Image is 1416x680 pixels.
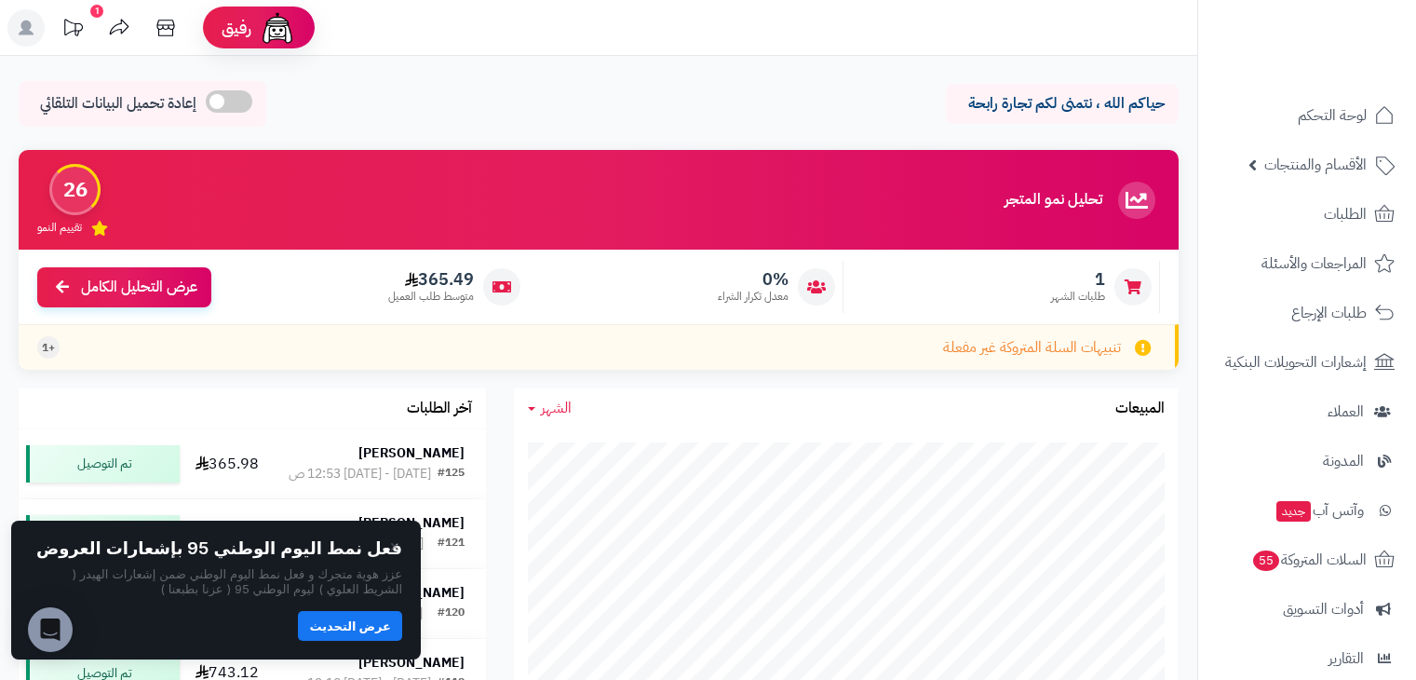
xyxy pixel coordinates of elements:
span: العملاء [1328,399,1364,425]
span: +1 [42,340,55,356]
span: معدل تكرار الشراء [718,289,789,305]
a: السلات المتروكة55 [1209,537,1405,582]
div: [DATE] - [DATE] 12:53 ص [289,465,431,483]
span: الطلبات [1324,201,1367,227]
span: إعادة تحميل البيانات التلقائي [40,93,196,115]
a: لوحة التحكم [1209,93,1405,138]
p: عزز هوية متجرك و فعل نمط اليوم الوطني ضمن إشعارات الهيدر ( الشريط العلوي ) ليوم الوطني 95 ( عزنا ... [30,566,402,597]
span: تنبيهات السلة المتروكة غير مفعلة [943,337,1121,359]
span: المدونة [1323,448,1364,474]
span: 55 [1253,551,1279,571]
strong: [PERSON_NAME] [358,513,465,533]
strong: [PERSON_NAME] [358,653,465,673]
div: #120 [438,605,465,623]
img: logo-2.png [1289,50,1398,89]
span: إشعارات التحويلات البنكية [1225,349,1367,375]
p: حياكم الله ، نتمنى لكم تجارة رابحة [960,93,1165,115]
h2: فعل نمط اليوم الوطني 95 بإشعارات العروض [36,539,402,558]
span: لوحة التحكم [1298,102,1367,129]
span: جديد [1276,501,1311,522]
a: الشهر [528,398,572,419]
span: 0% [718,269,789,290]
span: السلات المتروكة [1251,547,1367,573]
div: تم التوصيل [26,445,180,483]
h3: تحليل نمو المتجر [1005,192,1102,209]
span: طلبات الشهر [1051,289,1105,305]
span: تقييم النمو [37,220,82,236]
span: وآتس آب [1274,497,1364,524]
span: رفيق [222,17,251,39]
a: أدوات التسويق [1209,587,1405,632]
h3: آخر الطلبات [407,401,472,417]
div: #121 [438,535,465,553]
a: تحديثات المنصة [49,9,96,51]
span: 365.49 [388,269,474,290]
span: 1 [1051,269,1105,290]
span: طلبات الإرجاع [1291,300,1367,326]
strong: [PERSON_NAME] [358,443,465,463]
a: العملاء [1209,389,1405,434]
span: الأقسام والمنتجات [1264,152,1367,178]
h3: المبيعات [1115,401,1165,417]
div: #125 [438,465,465,483]
a: طلبات الإرجاع [1209,291,1405,335]
a: المدونة [1209,439,1405,483]
a: إشعارات التحويلات البنكية [1209,340,1405,385]
a: المراجعات والأسئلة [1209,241,1405,286]
span: التقارير [1328,646,1364,672]
img: ai-face.png [259,9,296,47]
span: عرض التحليل الكامل [81,277,197,298]
div: Open Intercom Messenger [28,607,73,652]
button: عرض التحديث [298,611,402,641]
td: 365.98 [187,429,267,498]
div: تم التوصيل [26,515,180,552]
span: متوسط طلب العميل [388,289,474,305]
a: عرض التحليل الكامل [37,267,211,307]
a: وآتس آبجديد [1209,488,1405,533]
span: المراجعات والأسئلة [1261,251,1367,277]
span: الشهر [541,397,572,419]
span: أدوات التسويق [1283,596,1364,622]
div: 1 [90,5,103,18]
td: 365.01 [187,499,267,568]
a: الطلبات [1209,192,1405,237]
